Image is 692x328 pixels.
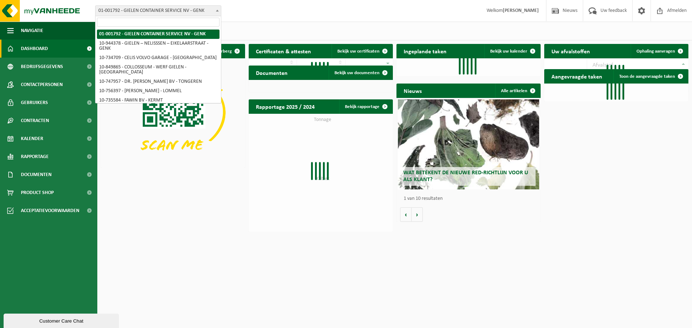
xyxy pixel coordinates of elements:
button: Volgende [412,207,423,222]
span: Bekijk uw certificaten [337,49,380,54]
h2: Documenten [249,66,295,80]
span: Gebruikers [21,94,48,112]
li: 10-735584 - FAWIN BV - KERMT [97,96,219,105]
li: 01-001792 - GIELEN CONTAINER SERVICE NV - GENK [97,30,219,39]
h2: Ingeplande taken [396,44,454,58]
span: Kalender [21,130,43,148]
span: Contactpersonen [21,76,63,94]
a: Bekijk uw documenten [329,66,392,80]
span: Navigatie [21,22,43,40]
a: Toon de aangevraagde taken [613,69,688,84]
strong: [PERSON_NAME] [503,8,539,13]
img: Download de VHEPlus App [101,58,245,166]
span: 01-001792 - GIELEN CONTAINER SERVICE NV - GENK [95,5,221,16]
h2: Rapportage 2025 / 2024 [249,99,322,113]
button: Verberg [210,44,244,58]
a: Alle artikelen [495,84,540,98]
a: Ophaling aanvragen [631,44,688,58]
span: Bekijk uw documenten [334,71,380,75]
h2: Aangevraagde taken [544,69,609,83]
h2: Certificaten & attesten [249,44,318,58]
span: Bedrijfsgegevens [21,58,63,76]
span: Rapportage [21,148,49,166]
span: Acceptatievoorwaarden [21,202,79,220]
span: Verberg [216,49,232,54]
span: Documenten [21,166,52,184]
span: Wat betekent de nieuwe RED-richtlijn voor u als klant? [403,170,528,183]
h2: Nieuws [396,84,429,98]
span: Ophaling aanvragen [636,49,675,54]
span: Bekijk uw kalender [490,49,527,54]
p: 1 van 10 resultaten [404,196,537,201]
a: Bekijk rapportage [339,99,392,114]
a: Bekijk uw certificaten [332,44,392,58]
li: 10-944378 - GIELEN – NELISSSEN – EIKELAARSTRAAT - GENK [97,39,219,53]
li: 10-747957 - DR. [PERSON_NAME] BV - TONGEREN [97,77,219,86]
button: Vorige [400,207,412,222]
span: Toon de aangevraagde taken [619,74,675,79]
span: Contracten [21,112,49,130]
li: 10-734709 - CELIS VOLVO GARAGE - [GEOGRAPHIC_DATA] [97,53,219,63]
span: 01-001792 - GIELEN CONTAINER SERVICE NV - GENK [96,6,221,16]
span: Dashboard [21,40,48,58]
a: Wat betekent de nieuwe RED-richtlijn voor u als klant? [398,99,539,189]
li: 10-849865 - COLLOSSEUM - WERF GIELEN - [GEOGRAPHIC_DATA] [97,63,219,77]
iframe: chat widget [4,312,120,328]
a: Bekijk uw kalender [484,44,540,58]
h2: Uw afvalstoffen [544,44,597,58]
span: Product Shop [21,184,54,202]
li: 10-756397 - [PERSON_NAME] - LOMMEL [97,86,219,96]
